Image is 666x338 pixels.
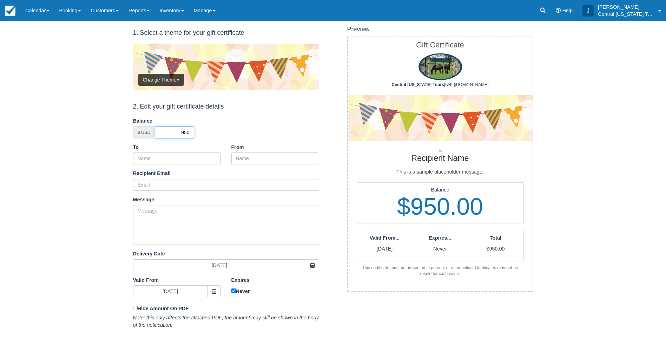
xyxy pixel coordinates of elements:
label: Recipient Email [133,170,171,177]
p: Central [US_STATE] Tours [598,11,654,18]
h2: Recipient Name [343,154,538,163]
input: Hide Amount On PDF [133,306,138,310]
label: Delivery Date [133,250,165,258]
p: $950.00 [468,245,523,253]
span: Help [562,8,573,13]
label: Hide Amount On PDF [133,304,319,312]
h4: 2. Edit your gift certificate details [133,103,319,110]
p: Never [412,245,468,253]
p: To [343,148,538,153]
label: To [133,144,151,151]
i: Help [556,8,561,13]
span: [URL][DOMAIN_NAME] [391,82,488,87]
input: Name [231,152,319,164]
input: Never [231,288,236,293]
button: Change Theme [138,74,184,86]
div: J [582,5,594,17]
strong: Expires... [429,235,451,241]
h4: Preview [347,26,370,33]
input: Email [133,179,319,191]
input: 0.00 [155,126,194,138]
div: This is a sample placeholder message. [348,163,533,183]
label: Message [133,196,154,203]
em: Note: this only affects the attached PDF; the amount may still be shown in the body of the notifi... [133,315,319,328]
img: checkfront-main-nav-mini-logo.png [5,6,15,16]
label: Balance [133,117,152,125]
strong: Total [490,235,501,241]
h4: 1. Select a theme for your gift certificate [133,30,319,37]
img: celebration.png [133,44,319,90]
small: $ USD [138,130,151,135]
h1: Gift Certificate [343,41,538,49]
p: [DATE] [357,245,413,253]
label: Valid From [133,277,159,284]
label: Never [231,287,319,295]
p: Balance [357,186,523,194]
input: Name [133,152,221,164]
label: Expires [231,277,250,284]
p: [PERSON_NAME] [598,4,654,11]
h1: $950.00 [357,194,523,220]
label: From [231,144,249,151]
strong: Valid From... [370,235,400,241]
strong: Central [US_STATE] Tours [391,82,444,87]
div: This certificate must be presented in person, or used online. Certificates may not be resold for ... [357,265,524,277]
img: logo [418,53,463,81]
img: celebration.png [348,95,533,141]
